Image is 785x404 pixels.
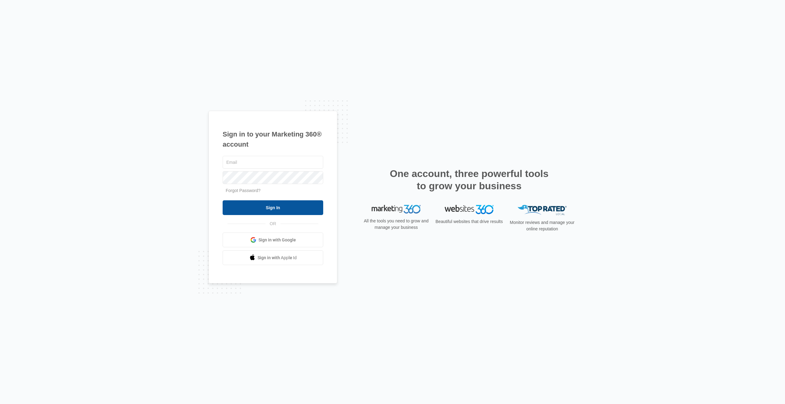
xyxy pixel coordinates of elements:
[223,233,323,247] a: Sign in with Google
[223,250,323,265] a: Sign in with Apple Id
[388,167,550,192] h2: One account, three powerful tools to grow your business
[435,218,504,225] p: Beautiful websites that drive results
[226,188,261,193] a: Forgot Password?
[508,219,576,232] p: Monitor reviews and manage your online reputation
[258,237,296,243] span: Sign in with Google
[223,200,323,215] input: Sign In
[445,205,494,214] img: Websites 360
[223,129,323,149] h1: Sign in to your Marketing 360® account
[362,218,431,231] p: All the tools you need to grow and manage your business
[223,156,323,169] input: Email
[372,205,421,214] img: Marketing 360
[266,221,281,227] span: OR
[258,255,297,261] span: Sign in with Apple Id
[518,205,567,215] img: Top Rated Local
